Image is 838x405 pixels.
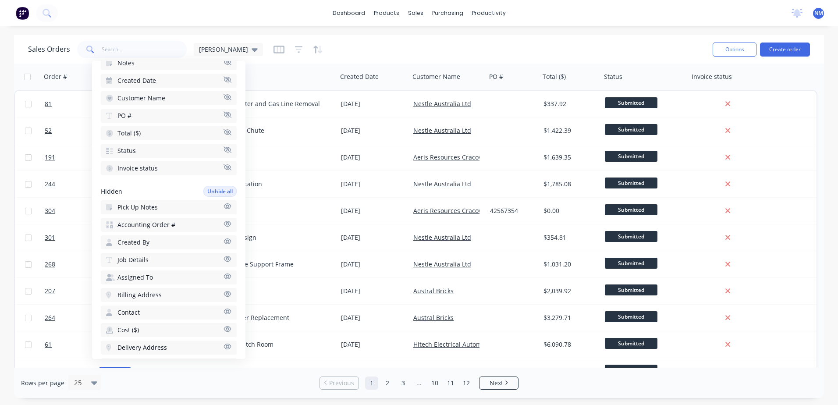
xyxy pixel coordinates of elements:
[413,260,471,268] a: Nestle Australia Ltd
[413,367,471,375] a: Nestle Australia Ltd
[45,313,55,322] span: 264
[117,129,141,138] span: Total ($)
[340,72,379,81] div: Created Date
[101,126,237,140] button: Total ($)
[428,377,441,390] a: Page 10
[45,198,97,224] a: 304
[166,99,326,108] div: NES250170 Andronicus Water and Gas Line Removal
[605,178,657,188] span: Submitted
[45,233,55,242] span: 301
[45,171,97,197] a: 244
[341,367,406,376] div: [DATE]
[489,72,503,81] div: PO #
[117,59,135,67] span: Notes
[166,287,326,295] div: Mixer 2 Outfeed Chute
[413,153,518,161] a: Aeris Resources Cracow Operations
[413,233,471,242] a: Nestle Australia Ltd
[199,45,248,54] span: [PERSON_NAME]
[117,203,158,212] span: Pick Up Notes
[605,204,657,215] span: Submitted
[117,164,158,173] span: Invoice status
[543,233,595,242] div: $354.81
[45,91,97,117] a: 81
[117,94,165,103] span: Customer Name
[381,377,394,390] a: Page 2
[101,187,122,196] span: Hidden
[412,377,426,390] a: Jump forward
[117,76,156,85] span: Created Date
[102,41,187,58] input: Search...
[397,377,410,390] a: Page 3
[16,7,29,20] img: Factory
[341,126,406,135] div: [DATE]
[605,258,657,269] span: Submitted
[490,206,534,215] div: 42567354
[713,43,756,57] button: Options
[413,313,454,322] a: Austral Bricks
[45,117,97,144] a: 52
[760,43,810,57] button: Create order
[468,7,510,20] div: productivity
[101,235,237,249] button: Created By
[45,144,97,171] a: 191
[341,206,406,215] div: [DATE]
[117,291,162,299] span: Billing Address
[45,278,97,304] a: 207
[543,367,595,376] div: $2,909.78
[605,365,657,376] span: Submitted
[21,379,64,387] span: Rows per page
[341,313,406,322] div: [DATE]
[166,233,326,242] div: Stick Pack Vacuum tube design
[101,288,237,302] button: Billing Address
[814,9,823,17] span: NM
[28,45,70,53] h1: Sales Orders
[101,144,237,158] button: Status
[341,260,406,269] div: [DATE]
[117,326,139,334] span: Cost ($)
[101,270,237,284] button: Assigned To
[101,74,237,88] button: Created Date
[44,72,67,81] div: Order #
[543,99,595,108] div: $337.92
[543,313,595,322] div: $3,279.71
[404,7,428,20] div: sales
[45,251,97,277] a: 268
[117,220,175,229] span: Accounting Order #
[101,109,237,123] button: PO #
[412,72,460,81] div: Customer Name
[101,367,129,376] span: NES250132
[117,238,149,247] span: Created By
[605,97,657,108] span: Submitted
[166,340,326,349] div: THE250005 - Wolffdene Switch Room
[101,91,237,105] button: Customer Name
[413,180,471,188] a: Nestle Australia Ltd
[101,200,237,214] button: Pick Up Notes
[101,253,237,267] button: Job Details
[543,287,595,295] div: $2,039.92
[413,99,471,108] a: Nestle Australia Ltd
[341,340,406,349] div: [DATE]
[341,180,406,188] div: [DATE]
[45,358,97,384] a: 241
[692,72,732,81] div: Invoice status
[328,7,369,20] a: dashboard
[341,233,406,242] div: [DATE]
[101,358,237,372] button: Delivery Fee
[413,206,518,215] a: Aeris Resources Cracow Operations
[101,56,237,70] button: Notes
[428,7,468,20] div: purchasing
[543,180,595,188] div: $1,785.08
[101,161,237,175] button: Invoice status
[45,224,97,251] a: 301
[543,72,566,81] div: Total ($)
[604,72,622,81] div: Status
[316,377,522,390] ul: Pagination
[166,126,326,135] div: Stick Pack [PERSON_NAME] Chute
[543,340,595,349] div: $6,090.78
[97,367,133,376] button: NES250132
[45,153,55,162] span: 191
[117,146,136,155] span: Status
[605,231,657,242] span: Submitted
[117,308,140,317] span: Contact
[45,287,55,295] span: 207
